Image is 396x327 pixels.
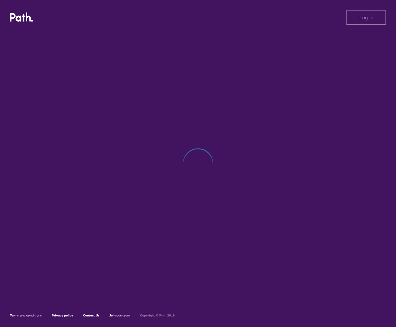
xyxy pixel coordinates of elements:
button: Log in [346,10,386,25]
a: Terms and conditions [10,313,42,317]
span: Log in [359,15,373,20]
a: Join our team [109,313,130,317]
a: Privacy policy [52,313,73,317]
h6: Copyright © Path 2018 [140,314,175,317]
a: Contact Us [83,313,99,317]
